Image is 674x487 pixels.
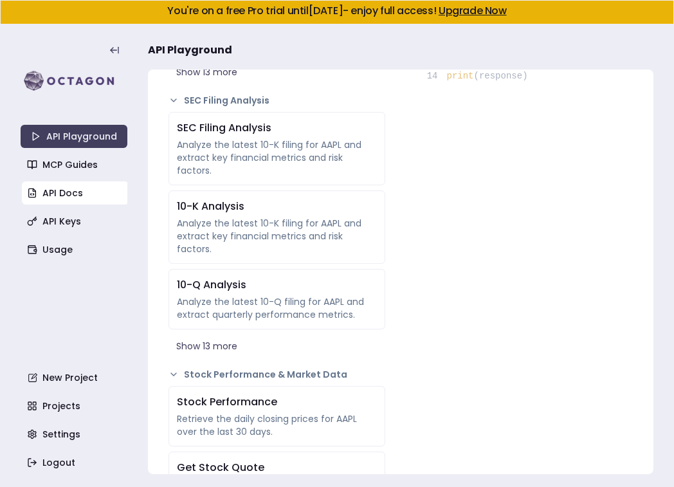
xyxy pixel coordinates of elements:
[22,423,129,446] a: Settings
[439,3,507,18] a: Upgrade Now
[426,69,447,83] span: 14
[11,6,663,16] h5: You're on a free Pro trial until [DATE] - enjoy full access!
[177,120,377,136] div: SEC Filing Analysis
[148,42,232,58] span: API Playground
[177,394,377,410] div: Stock Performance
[22,153,129,176] a: MCP Guides
[177,295,377,321] div: Analyze the latest 10-Q filing for AAPL and extract quarterly performance metrics.
[177,460,377,475] div: Get Stock Quote
[177,138,377,177] div: Analyze the latest 10-K filing for AAPL and extract key financial metrics and risk factors.
[177,277,377,293] div: 10-Q Analysis
[177,199,377,214] div: 10-K Analysis
[21,125,127,148] a: API Playground
[21,68,127,94] img: logo-rect-yK7x_WSZ.svg
[447,71,474,81] span: print
[168,368,385,381] button: Stock Performance & Market Data
[22,394,129,418] a: Projects
[177,412,377,438] div: Retrieve the daily closing prices for AAPL over the last 30 days.
[22,238,129,261] a: Usage
[168,60,385,84] button: Show 13 more
[22,366,129,389] a: New Project
[177,217,377,255] div: Analyze the latest 10-K filing for AAPL and extract key financial metrics and risk factors.
[168,335,385,358] button: Show 13 more
[22,181,129,205] a: API Docs
[168,94,385,107] button: SEC Filing Analysis
[474,71,528,81] span: (response)
[22,210,129,233] a: API Keys
[22,451,129,474] a: Logout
